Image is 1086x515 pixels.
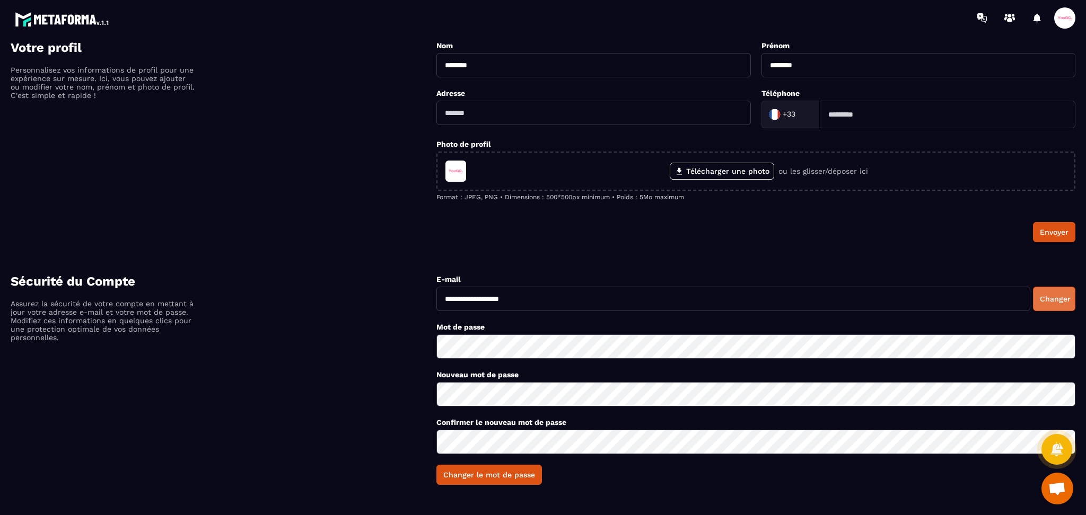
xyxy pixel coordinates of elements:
[436,465,542,485] button: Changer le mot de passe
[761,41,790,50] label: Prénom
[798,106,809,122] input: Search for option
[764,104,785,125] img: Country Flag
[436,418,566,427] label: Confirmer le nouveau mot de passe
[436,193,1075,201] p: Format : JPEG, PNG • Dimensions : 500*500px minimum • Poids : 5Mo maximum
[761,89,800,97] label: Téléphone
[761,101,820,128] div: Search for option
[1033,222,1075,242] button: Envoyer
[11,274,436,289] h4: Sécurité du Compte
[436,89,465,97] label: Adresse
[11,299,196,342] p: Assurez la sécurité de votre compte en mettant à jour votre adresse e-mail et votre mot de passe....
[670,163,774,180] label: Télécharger une photo
[436,140,491,148] label: Photo de profil
[1041,473,1073,504] a: Ouvrir le chat
[778,167,868,175] p: ou les glisser/déposer ici
[15,10,110,29] img: logo
[1033,287,1075,311] button: Changer
[436,41,453,50] label: Nom
[436,370,519,379] label: Nouveau mot de passe
[436,275,461,283] label: E-mail
[783,109,795,120] span: +33
[11,66,196,100] p: Personnalisez vos informations de profil pour une expérience sur mesure. Ici, vous pouvez ajouter...
[436,323,485,331] label: Mot de passe
[11,40,436,55] h4: Votre profil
